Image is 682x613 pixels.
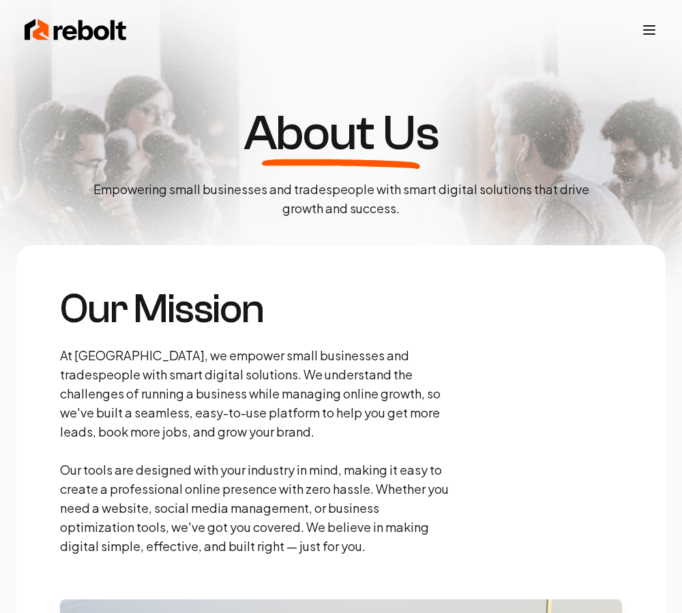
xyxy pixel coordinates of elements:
[641,22,657,38] button: Toggle mobile menu
[60,346,453,556] p: At [GEOGRAPHIC_DATA], we empower small businesses and tradespeople with smart digital solutions. ...
[60,289,453,330] h3: Our Mission
[82,180,600,218] p: Empowering small businesses and tradespeople with smart digital solutions that drive growth and s...
[25,16,127,44] img: Rebolt Logo
[243,109,439,158] h1: About Us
